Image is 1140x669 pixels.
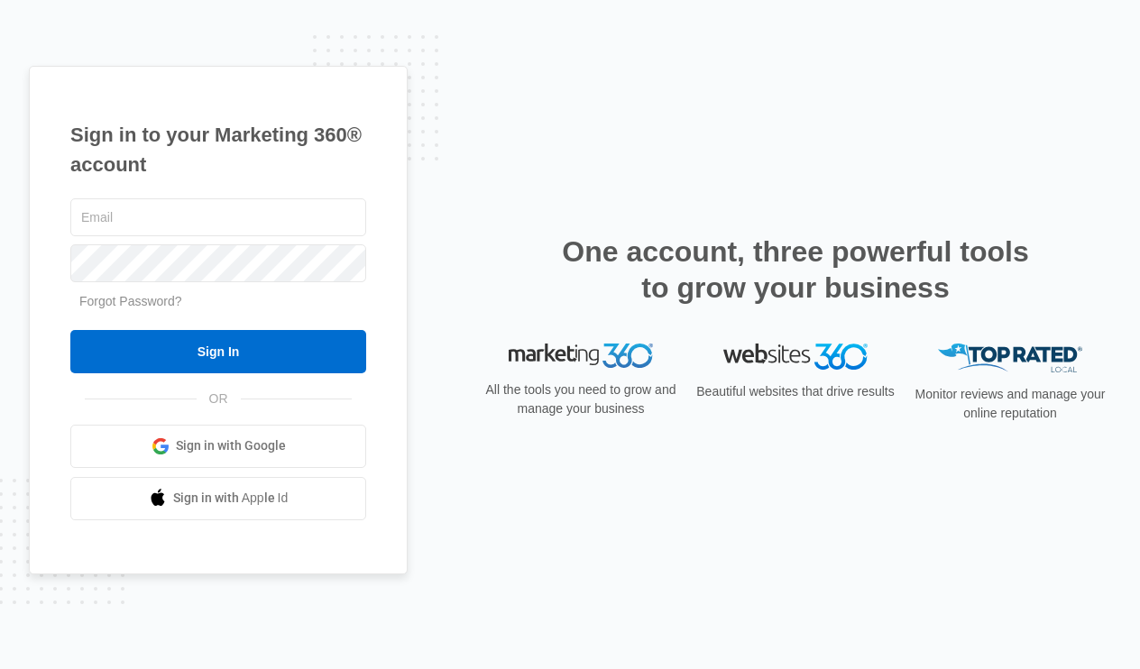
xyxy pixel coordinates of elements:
h2: One account, three powerful tools to grow your business [556,234,1034,306]
p: All the tools you need to grow and manage your business [480,380,682,418]
a: Sign in with Apple Id [70,477,366,520]
p: Monitor reviews and manage your online reputation [909,385,1111,423]
img: Marketing 360 [509,344,653,369]
p: Beautiful websites that drive results [694,382,896,401]
a: Sign in with Google [70,425,366,468]
a: Forgot Password? [79,294,182,308]
span: OR [197,389,241,408]
img: Top Rated Local [938,344,1082,373]
span: Sign in with Google [176,436,286,455]
img: Websites 360 [723,344,868,370]
span: Sign in with Apple Id [173,489,289,508]
h1: Sign in to your Marketing 360® account [70,120,366,179]
input: Email [70,198,366,236]
input: Sign In [70,330,366,373]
